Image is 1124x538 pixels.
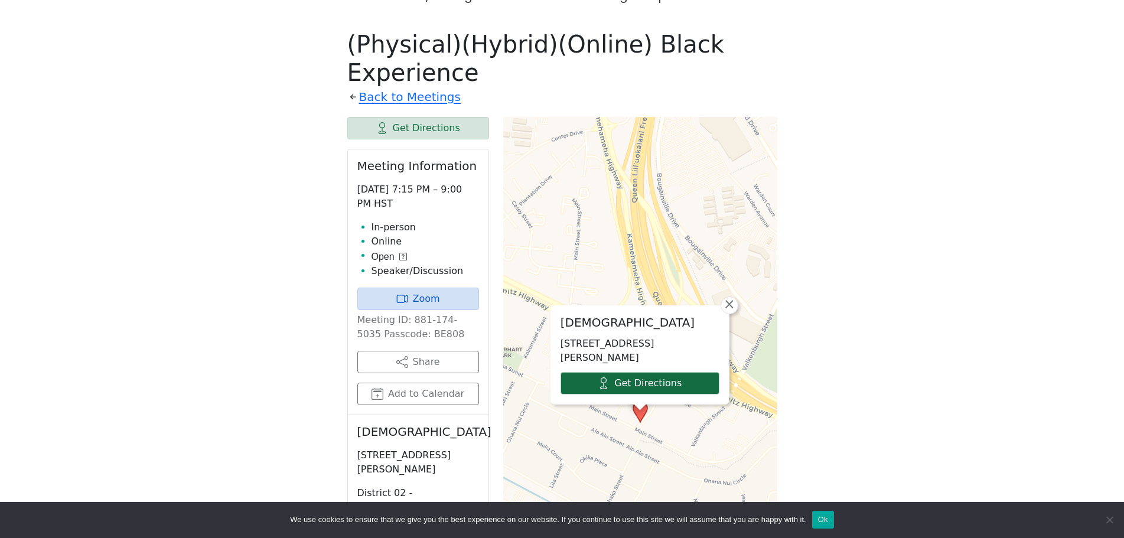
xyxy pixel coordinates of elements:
h2: [DEMOGRAPHIC_DATA] [357,425,479,439]
button: Add to Calendar [357,383,479,405]
span: × [724,297,735,311]
button: Open [372,250,407,264]
p: [STREET_ADDRESS][PERSON_NAME] [357,448,479,477]
li: In-person [372,220,479,234]
h1: (Physical)(Hybrid)(Online) Black Experience [347,30,777,87]
h2: Meeting Information [357,159,479,173]
span: Open [372,250,395,264]
li: Speaker/Discussion [372,264,479,278]
p: Meeting ID: 881-174-5035 Passcode: BE808 [357,313,479,341]
span: We use cookies to ensure that we give you the best experience on our website. If you continue to ... [290,514,806,526]
span: No [1103,514,1115,526]
p: District 02 - [GEOGRAPHIC_DATA] [357,486,479,514]
button: Share [357,351,479,373]
p: [DATE] 7:15 PM – 9:00 PM HST [357,182,479,211]
a: Zoom [357,288,479,310]
li: Online [372,234,479,249]
p: [STREET_ADDRESS][PERSON_NAME] [561,337,719,365]
h2: [DEMOGRAPHIC_DATA] [561,315,719,330]
a: Back to Meetings [359,87,461,107]
a: Get Directions [561,372,719,394]
a: Close popup [721,296,738,314]
a: Get Directions [347,117,489,139]
button: Ok [812,511,834,529]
